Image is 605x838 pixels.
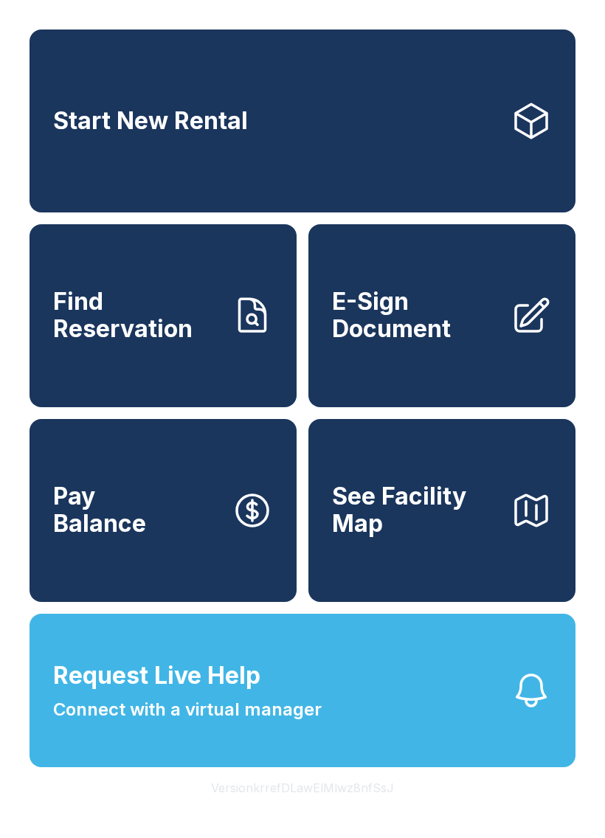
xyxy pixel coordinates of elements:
span: Find Reservation [53,288,220,342]
span: See Facility Map [332,483,499,537]
button: PayBalance [30,419,297,602]
button: VersionkrrefDLawElMlwz8nfSsJ [199,767,406,808]
a: E-Sign Document [308,224,575,407]
span: Request Live Help [53,658,260,693]
span: E-Sign Document [332,288,499,342]
a: Start New Rental [30,30,575,212]
span: Connect with a virtual manager [53,696,322,723]
a: Find Reservation [30,224,297,407]
span: Start New Rental [53,108,248,135]
span: Pay Balance [53,483,146,537]
button: Request Live HelpConnect with a virtual manager [30,614,575,767]
button: See Facility Map [308,419,575,602]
